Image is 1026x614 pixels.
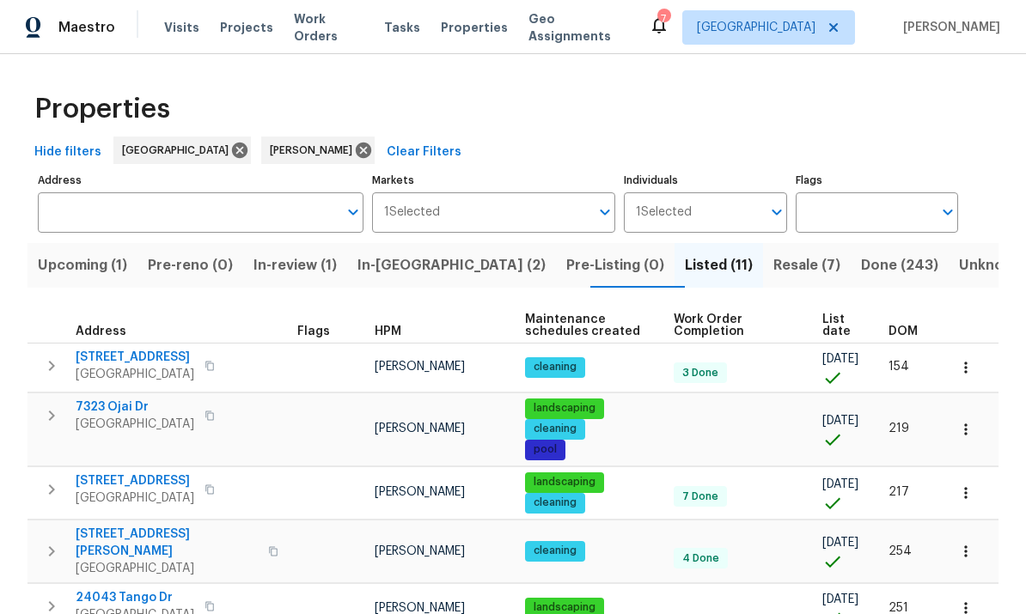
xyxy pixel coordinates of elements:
span: 24043 Tango Dr [76,589,194,606]
span: [PERSON_NAME] [270,142,359,159]
label: Address [38,175,363,185]
span: 1 Selected [384,205,440,220]
span: pool [527,442,564,457]
span: [GEOGRAPHIC_DATA] [697,19,815,36]
label: Individuals [624,175,786,185]
button: Open [341,200,365,224]
span: List date [822,313,859,337]
span: [DATE] [822,478,858,490]
span: [STREET_ADDRESS] [76,349,194,366]
span: [GEOGRAPHIC_DATA] [76,560,258,577]
span: cleaning [527,422,583,436]
button: Open [936,200,960,224]
div: [GEOGRAPHIC_DATA] [113,137,251,164]
span: In-review (1) [253,253,337,277]
span: 1 Selected [636,205,692,220]
button: Open [593,200,617,224]
span: 7 Done [675,489,725,504]
span: [DATE] [822,537,858,549]
span: HPM [375,325,401,337]
span: Upcoming (1) [38,253,127,277]
span: 217 [889,486,909,498]
span: cleaning [527,360,583,374]
span: 154 [889,361,909,373]
span: Work Order Completion [674,313,793,337]
span: [PERSON_NAME] [375,602,465,614]
span: cleaning [527,544,583,558]
button: Hide filters [27,137,108,168]
span: [DATE] [822,593,858,605]
span: [PERSON_NAME] [375,423,465,435]
span: Visits [164,19,199,36]
span: Done (243) [861,253,938,277]
span: [STREET_ADDRESS][PERSON_NAME] [76,526,258,560]
span: landscaping [527,401,602,416]
span: Address [76,325,126,337]
span: Hide filters [34,142,101,163]
span: Properties [441,19,508,36]
span: [GEOGRAPHIC_DATA] [76,366,194,383]
span: 7323 Ojai Dr [76,398,194,416]
span: [PERSON_NAME] [375,486,465,498]
span: Flags [297,325,330,337]
span: [PERSON_NAME] [896,19,1000,36]
span: Work Orders [294,10,363,45]
span: Maintenance schedules created [525,313,644,337]
button: Clear Filters [380,137,468,168]
button: Open [765,200,789,224]
span: [DATE] [822,415,858,427]
span: Resale (7) [773,253,840,277]
span: Clear Filters [387,142,461,163]
label: Flags [796,175,958,185]
span: Listed (11) [685,253,753,277]
span: Pre-Listing (0) [566,253,664,277]
span: Pre-reno (0) [148,253,233,277]
span: 219 [889,423,909,435]
span: Geo Assignments [528,10,628,45]
span: Properties [34,100,170,118]
span: 3 Done [675,366,725,380]
span: landscaping [527,475,602,489]
span: [PERSON_NAME] [375,361,465,373]
span: 254 [889,545,912,557]
span: DOM [889,325,918,337]
span: 251 [889,602,908,614]
span: [GEOGRAPHIC_DATA] [76,416,194,433]
span: [GEOGRAPHIC_DATA] [122,142,235,159]
span: Projects [220,19,273,36]
span: [PERSON_NAME] [375,545,465,557]
span: [STREET_ADDRESS] [76,472,194,489]
span: [DATE] [822,353,858,365]
label: Markets [372,175,616,185]
div: [PERSON_NAME] [261,137,375,164]
span: Maestro [58,19,115,36]
span: [GEOGRAPHIC_DATA] [76,489,194,507]
span: In-[GEOGRAPHIC_DATA] (2) [357,253,546,277]
span: cleaning [527,495,583,510]
div: 7 [657,10,669,27]
span: Tasks [384,21,420,33]
span: 4 Done [675,551,726,566]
